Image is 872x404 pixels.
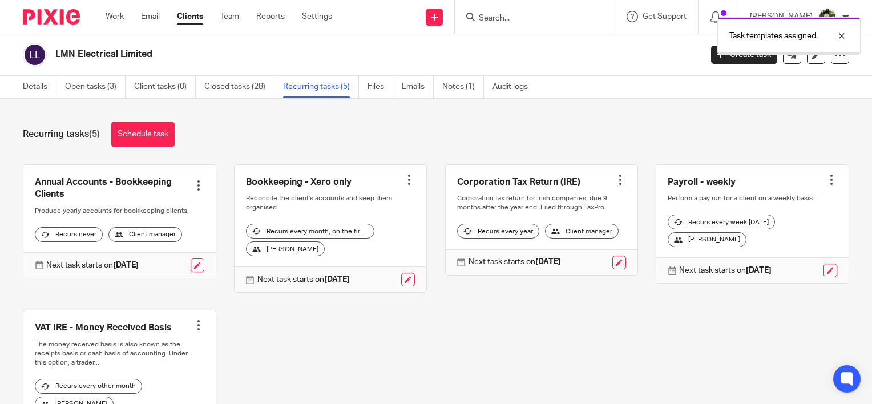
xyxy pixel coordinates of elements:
[246,224,374,239] div: Recurs every month, on the first workday
[746,266,772,274] strong: [DATE]
[711,46,777,64] a: Create task
[177,11,203,22] a: Clients
[818,8,837,26] img: Jade.jpeg
[35,379,142,394] div: Recurs every other month
[65,76,126,98] a: Open tasks (3)
[442,76,484,98] a: Notes (1)
[324,276,350,284] strong: [DATE]
[679,265,772,276] p: Next task starts on
[668,215,775,229] div: Recurs every week [DATE]
[302,11,332,22] a: Settings
[141,11,160,22] a: Email
[545,224,619,239] div: Client manager
[46,260,139,271] p: Next task starts on
[23,76,56,98] a: Details
[368,76,393,98] a: Files
[457,224,539,239] div: Recurs every year
[23,43,47,67] img: svg%3E
[257,274,350,285] p: Next task starts on
[23,128,100,140] h1: Recurring tasks
[55,49,566,60] h2: LMN Electrical Limited
[729,30,818,42] p: Task templates assigned.
[204,76,274,98] a: Closed tasks (28)
[111,122,175,147] a: Schedule task
[35,227,103,242] div: Recurs never
[220,11,239,22] a: Team
[23,9,80,25] img: Pixie
[283,76,359,98] a: Recurring tasks (5)
[469,256,561,268] p: Next task starts on
[106,11,124,22] a: Work
[113,261,139,269] strong: [DATE]
[492,76,536,98] a: Audit logs
[246,241,325,256] div: [PERSON_NAME]
[108,227,182,242] div: Client manager
[134,76,196,98] a: Client tasks (0)
[89,130,100,139] span: (5)
[668,232,746,247] div: [PERSON_NAME]
[256,11,285,22] a: Reports
[535,258,561,266] strong: [DATE]
[402,76,434,98] a: Emails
